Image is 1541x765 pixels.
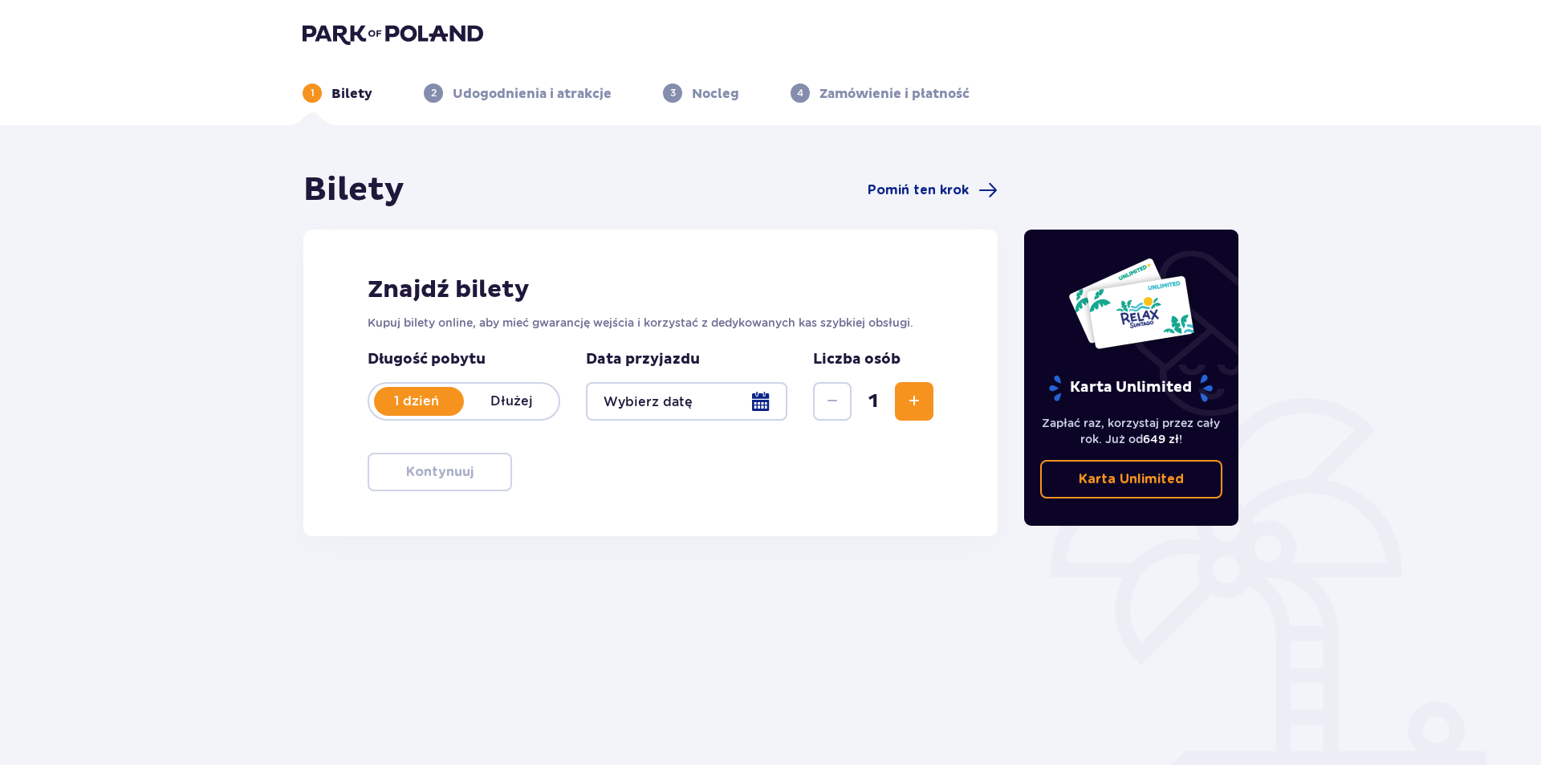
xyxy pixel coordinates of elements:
[813,382,852,421] button: Zmniejsz
[368,275,933,305] h2: Znajdź bilety
[1040,460,1223,498] a: Karta Unlimited
[303,22,483,45] img: Park of Poland logo
[868,181,998,200] a: Pomiń ten krok
[303,170,405,210] h1: Bilety
[369,393,464,410] p: 1 dzień
[464,393,559,410] p: Dłużej
[813,350,901,369] p: Liczba osób
[1047,374,1214,402] p: Karta Unlimited
[406,463,474,481] p: Kontynuuj
[692,85,739,103] p: Nocleg
[663,83,739,103] div: 3Nocleg
[797,86,803,100] p: 4
[1067,257,1195,350] img: Dwie karty całoroczne do Suntago z napisem 'UNLIMITED RELAX', na białym tle z tropikalnymi liśćmi...
[453,85,612,103] p: Udogodnienia i atrakcje
[1040,415,1223,447] p: Zapłać raz, korzystaj przez cały rok. Już od !
[303,83,372,103] div: 1Bilety
[311,86,315,100] p: 1
[895,382,933,421] button: Zwiększ
[791,83,970,103] div: 4Zamówienie i płatność
[368,315,933,331] p: Kupuj bilety online, aby mieć gwarancję wejścia i korzystać z dedykowanych kas szybkiej obsługi.
[431,86,437,100] p: 2
[331,85,372,103] p: Bilety
[1079,470,1184,488] p: Karta Unlimited
[424,83,612,103] div: 2Udogodnienia i atrakcje
[868,181,969,199] span: Pomiń ten krok
[586,350,700,369] p: Data przyjazdu
[368,453,512,491] button: Kontynuuj
[1143,433,1179,446] span: 649 zł
[670,86,676,100] p: 3
[368,350,560,369] p: Długość pobytu
[855,389,892,413] span: 1
[819,85,970,103] p: Zamówienie i płatność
